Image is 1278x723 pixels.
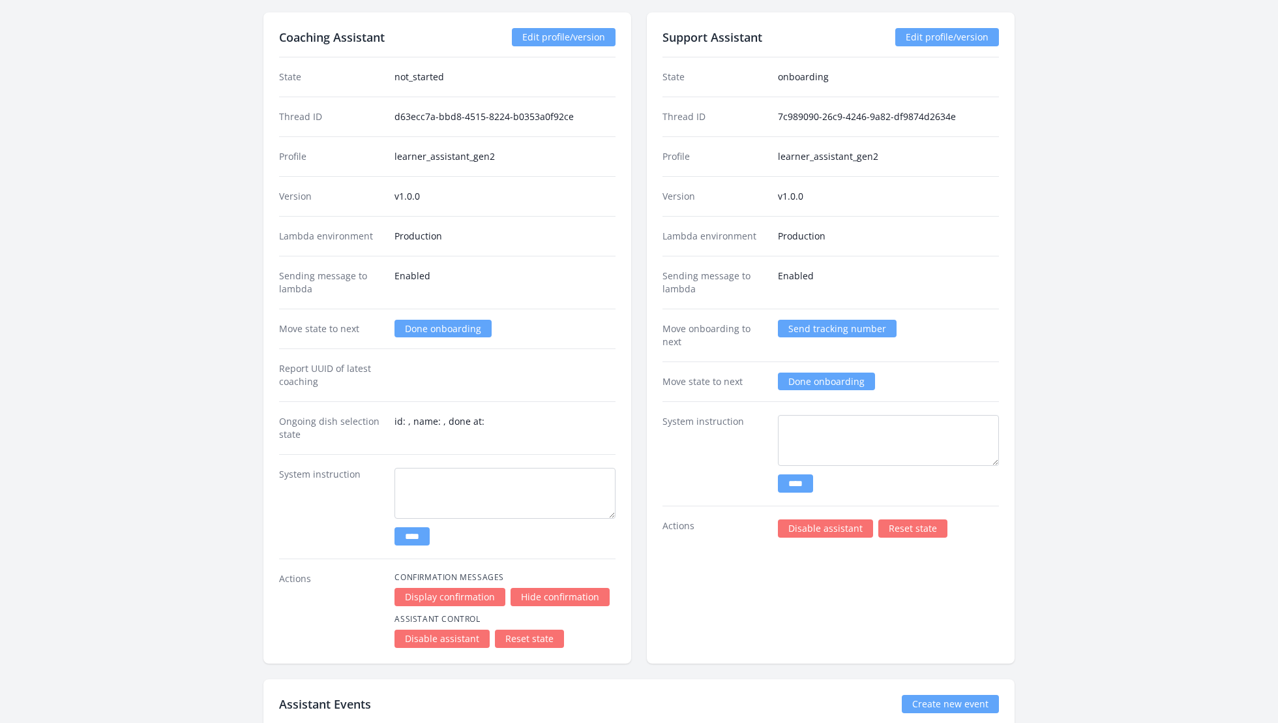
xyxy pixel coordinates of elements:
a: Disable assistant [778,519,873,538]
dt: Lambda environment [662,230,767,243]
dt: Move state to next [662,375,767,388]
h4: Confirmation Messages [394,572,616,583]
dt: Actions [279,572,384,648]
dd: onboarding [778,70,999,84]
a: Disable assistant [394,630,490,648]
a: Edit profile/version [512,28,616,46]
dt: System instruction [662,415,767,493]
dt: Thread ID [662,110,767,123]
a: Done onboarding [778,373,875,390]
a: Edit profile/version [895,28,999,46]
a: Create new event [902,695,999,713]
dt: Actions [662,519,767,538]
dt: State [279,70,384,84]
a: Reset state [878,519,947,538]
dd: learner_assistant_gen2 [394,150,616,163]
dt: Ongoing dish selection state [279,415,384,441]
dd: id: , name: , done at: [394,415,616,441]
dt: System instruction [279,468,384,546]
dt: Thread ID [279,110,384,123]
a: Reset state [495,630,564,648]
dd: learner_assistant_gen2 [778,150,999,163]
dd: d63ecc7a-bbd8-4515-8224-b0353a0f92ce [394,110,616,123]
h2: Coaching Assistant [279,28,385,46]
dd: Production [778,230,999,243]
dt: State [662,70,767,84]
dt: Version [662,190,767,203]
dt: Version [279,190,384,203]
dt: Profile [279,150,384,163]
a: Display confirmation [394,588,505,606]
h2: Support Assistant [662,28,762,46]
dt: Sending message to lambda [279,269,384,296]
dt: Profile [662,150,767,163]
dd: v1.0.0 [778,190,999,203]
dd: Enabled [394,269,616,296]
dt: Sending message to lambda [662,269,767,296]
a: Send tracking number [778,320,897,337]
dd: Enabled [778,269,999,296]
a: Hide confirmation [511,588,610,606]
dt: Report UUID of latest coaching [279,362,384,388]
dd: not_started [394,70,616,84]
dt: Move onboarding to next [662,322,767,348]
dt: Lambda environment [279,230,384,243]
a: Done onboarding [394,320,492,337]
dt: Move state to next [279,322,384,335]
dd: Production [394,230,616,243]
h2: Assistant Events [279,695,371,713]
h4: Assistant Control [394,614,616,624]
dd: 7c989090-26c9-4246-9a82-df9874d2634e [778,110,999,123]
dd: v1.0.0 [394,190,616,203]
